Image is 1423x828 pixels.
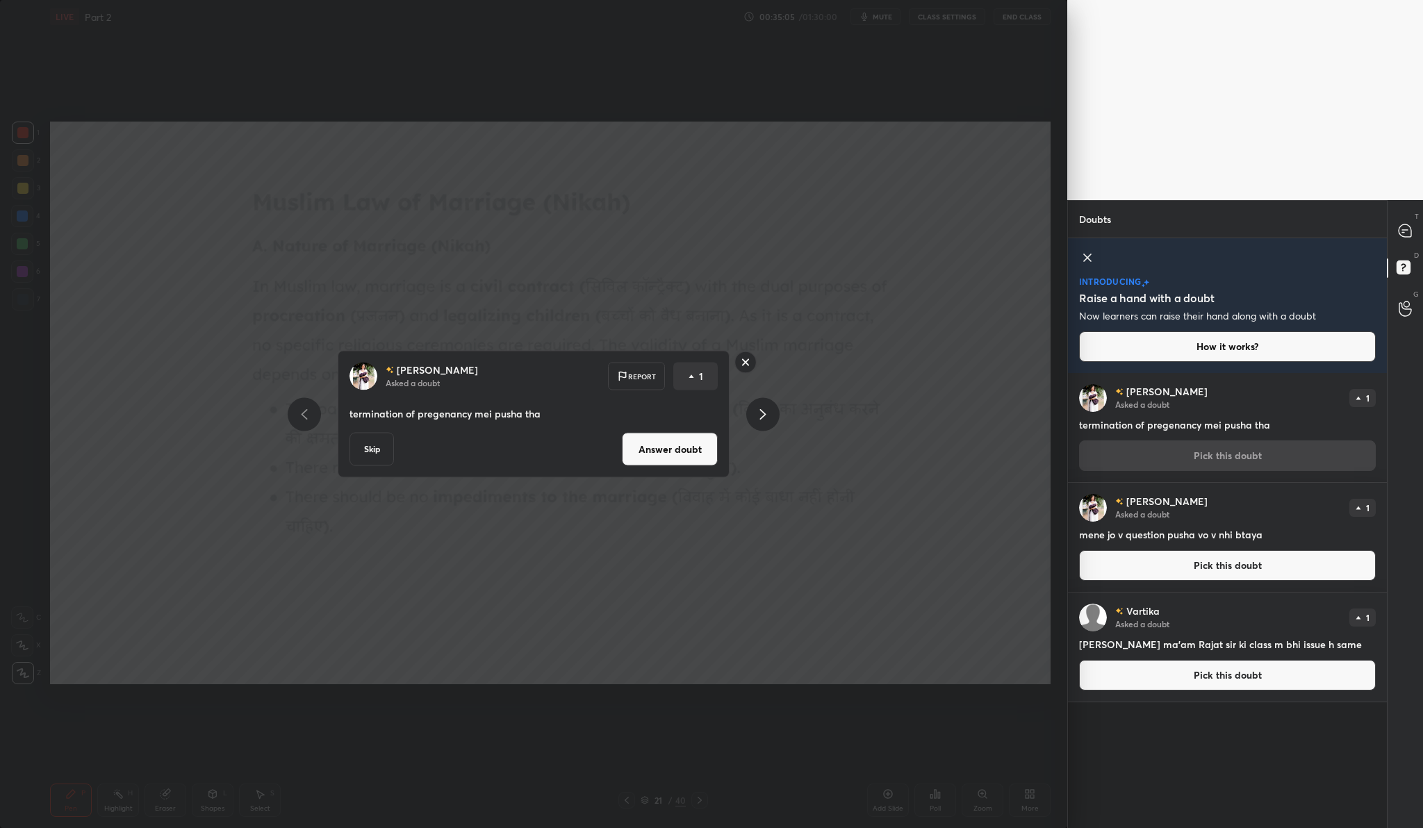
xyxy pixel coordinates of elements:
p: introducing [1079,277,1142,285]
img: no-rating-badge.077c3623.svg [1115,608,1124,615]
div: grid [1068,373,1387,827]
p: Asked a doubt [1115,618,1169,629]
p: D [1414,250,1419,260]
p: [PERSON_NAME] [1126,386,1208,397]
p: [PERSON_NAME] [397,365,478,376]
p: termination of pregenancy mei pusha tha [349,407,718,421]
button: Answer doubt [622,433,718,466]
h4: termination of pregenancy mei pusha tha [1079,417,1376,432]
div: Report [608,363,665,390]
button: Pick this doubt [1079,660,1376,690]
p: Asked a doubt [386,377,440,388]
img: no-rating-badge.077c3623.svg [1115,388,1124,396]
img: small-star.76a44327.svg [1142,283,1145,288]
button: Pick this doubt [1079,550,1376,581]
img: no-rating-badge.077c3623.svg [386,366,394,374]
img: no-rating-badge.077c3623.svg [1115,498,1124,506]
p: 1 [699,370,703,383]
h4: mene jo v question pusha vo v nhi btaya [1079,527,1376,542]
img: 7c94a3ccecd141529fbca147dfa4f13e.jpg [1079,494,1107,522]
p: G [1413,289,1419,299]
p: 1 [1366,394,1369,402]
p: 1 [1366,613,1369,622]
button: How it works? [1079,331,1376,362]
p: 1 [1366,504,1369,512]
p: T [1415,211,1419,222]
img: 7c94a3ccecd141529fbca147dfa4f13e.jpg [349,363,377,390]
p: Doubts [1068,201,1122,238]
p: Now learners can raise their hand along with a doubt [1079,309,1316,323]
button: Skip [349,433,394,466]
img: 7c94a3ccecd141529fbca147dfa4f13e.jpg [1079,384,1107,412]
h5: Raise a hand with a doubt [1079,290,1215,306]
p: Asked a doubt [1115,399,1169,410]
p: [PERSON_NAME] [1126,496,1208,507]
img: default.png [1079,604,1107,631]
p: Vartika [1126,606,1160,617]
h4: [PERSON_NAME] ma'am Rajat sir ki class m bhi issue h same [1079,637,1376,652]
p: Asked a doubt [1115,508,1169,520]
img: large-star.026637fe.svg [1144,279,1149,285]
